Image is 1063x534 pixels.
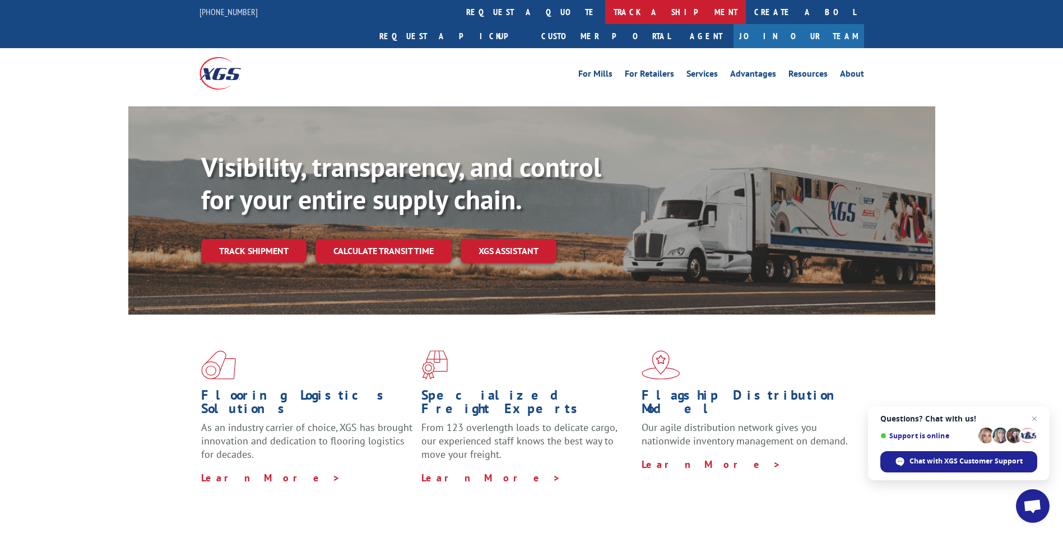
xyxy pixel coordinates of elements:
img: xgs-icon-total-supply-chain-intelligence-red [201,350,236,380]
span: Support is online [880,432,974,440]
span: As an industry carrier of choice, XGS has brought innovation and dedication to flooring logistics... [201,421,412,461]
b: Visibility, transparency, and control for your entire supply chain. [201,149,601,217]
a: Agent [679,24,734,48]
a: Learn More > [201,471,341,484]
span: Chat with XGS Customer Support [880,451,1037,472]
a: Customer Portal [533,24,679,48]
span: Our agile distribution network gives you nationwide inventory management on demand. [642,421,848,447]
a: About [840,69,864,82]
a: Advantages [730,69,776,82]
a: For Mills [578,69,612,82]
img: xgs-icon-flagship-distribution-model-red [642,350,680,380]
a: Open chat [1016,489,1050,523]
a: Track shipment [201,239,307,263]
h1: Specialized Freight Experts [421,388,633,421]
span: Questions? Chat with us! [880,414,1037,423]
p: From 123 overlength loads to delicate cargo, our experienced staff knows the best way to move you... [421,421,633,471]
a: Services [686,69,718,82]
a: Learn More > [642,458,781,471]
a: Learn More > [421,471,561,484]
h1: Flagship Distribution Model [642,388,853,421]
a: [PHONE_NUMBER] [199,6,258,17]
a: XGS ASSISTANT [461,239,556,263]
img: xgs-icon-focused-on-flooring-red [421,350,448,380]
a: Request a pickup [371,24,533,48]
a: Calculate transit time [315,239,452,263]
a: For Retailers [625,69,674,82]
h1: Flooring Logistics Solutions [201,388,413,421]
a: Resources [788,69,828,82]
a: Join Our Team [734,24,864,48]
span: Chat with XGS Customer Support [909,456,1023,466]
